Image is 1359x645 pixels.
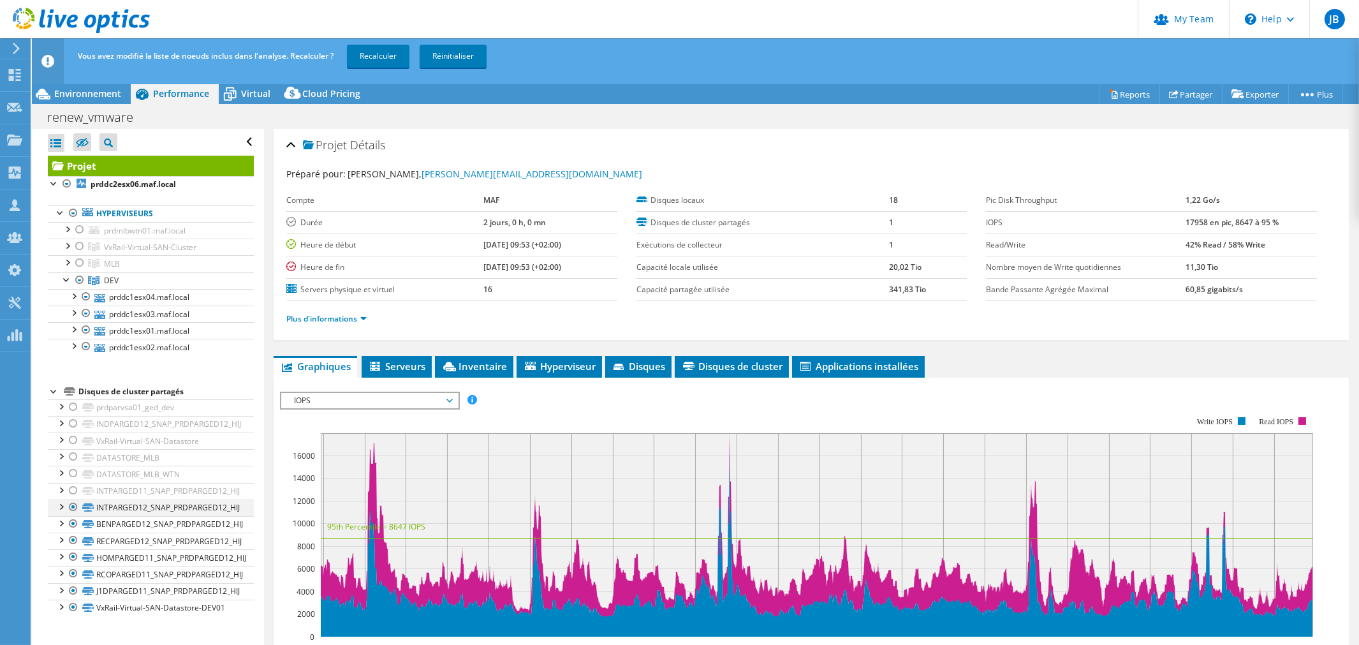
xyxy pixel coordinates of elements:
a: prdmlbwtn01.maf.local [48,222,254,239]
a: MLB [48,255,254,272]
a: BENPARGED12_SNAP_PRDPARGED12_HIJ [48,516,254,533]
a: prdparvsa01_ged_dev [48,399,254,416]
text: 2000 [297,609,315,619]
span: Virtual [241,87,270,100]
span: Environnement [54,87,121,100]
text: 14000 [293,473,315,484]
a: INDPARGED12_SNAP_PRDPARGED12_HIJ [48,416,254,433]
span: Hyperviseur [523,360,596,373]
a: [PERSON_NAME][EMAIL_ADDRESS][DOMAIN_NAME] [422,168,642,180]
b: 18 [889,195,898,205]
a: prddc1esx04.maf.local [48,289,254,306]
b: 1 [889,217,893,228]
a: VxRail-Virtual-SAN-Datastore-DEV01 [48,600,254,616]
a: RCOPARGED11_SNAP_PRDPARGED12_HIJ [48,566,254,582]
b: 11,30 Tio [1186,262,1218,272]
span: Serveurs [368,360,425,373]
label: Disques de cluster partagés [636,216,889,229]
a: Hyperviseurs [48,205,254,222]
a: Reports [1099,84,1160,104]
a: J1DPARGED11_SNAP_PRDPARGED12_HIJ [48,583,254,600]
a: prddc2esx06.maf.local [48,176,254,193]
span: Disques de cluster [681,360,782,373]
text: 10000 [293,518,315,529]
span: Disques [612,360,665,373]
b: [DATE] 09:53 (+02:00) [483,239,561,250]
text: 95th Percentile = 8647 IOPS [327,521,425,532]
label: Pic Disk Throughput [986,194,1186,207]
span: DEV [104,275,119,286]
a: Projet [48,156,254,176]
span: Projet [303,139,347,152]
b: prddc2esx06.maf.local [91,179,176,189]
a: prddc1esx02.maf.local [48,339,254,355]
label: Capacité locale utilisée [636,261,889,274]
a: DATASTORE_MLB_WTN [48,466,254,482]
a: INTPARGED12_SNAP_PRDPARGED12_HIJ [48,500,254,516]
label: Nombre moyen de Write quotidiennes [986,261,1186,274]
label: Disques locaux [636,194,889,207]
a: prddc1esx01.maf.local [48,322,254,339]
b: [DATE] 09:53 (+02:00) [483,262,561,272]
b: 1 [889,239,893,250]
label: Compte [286,194,483,207]
a: DEV [48,272,254,289]
b: 17958 en pic, 8647 à 95 % [1186,217,1279,228]
b: 2 jours, 0 h, 0 mn [483,217,546,228]
span: Graphiques [280,360,351,373]
label: Durée [286,216,483,229]
b: 341,83 Tio [889,284,926,295]
text: 16000 [293,450,315,461]
text: 12000 [293,496,315,507]
a: RECPARGED12_SNAP_PRDPARGED12_HIJ [48,533,254,549]
span: Performance [153,87,209,100]
span: [PERSON_NAME], [348,168,642,180]
span: VxRail-Virtual-SAN-Cluster [104,242,196,253]
label: IOPS [986,216,1186,229]
a: Exporter [1222,84,1289,104]
a: INTPARGED11_SNAP_PRDPARGED12_HIJ [48,483,254,500]
b: 16 [483,284,492,295]
span: prdmlbwtn01.maf.local [104,225,186,236]
svg: \n [1245,13,1256,25]
div: Disques de cluster partagés [78,384,254,399]
text: Read IOPS [1260,417,1294,426]
a: HOMPARGED11_SNAP_PRDPARGED12_HIJ [48,549,254,566]
text: 4000 [297,586,314,597]
label: Préparé pour: [286,168,346,180]
h1: renew_vmware [41,110,153,124]
span: Vous avez modifié la liste de noeuds inclus dans l'analyse. Recalculer ? [78,50,334,61]
a: VxRail-Virtual-SAN-Cluster [48,239,254,255]
label: Capacité partagée utilisée [636,283,889,296]
b: 20,02 Tio [889,262,922,272]
span: IOPS [288,393,452,408]
a: Plus [1288,84,1343,104]
label: Heure de fin [286,261,483,274]
b: 60,85 gigabits/s [1186,284,1243,295]
a: prddc1esx03.maf.local [48,306,254,322]
span: JB [1325,9,1345,29]
span: Inventaire [441,360,507,373]
label: Servers physique et virtuel [286,283,483,296]
label: Bande Passante Agrégée Maximal [986,283,1186,296]
text: 0 [310,632,314,642]
a: VxRail-Virtual-SAN-Datastore [48,433,254,449]
text: 8000 [297,541,315,552]
a: DATASTORE_MLB [48,449,254,466]
label: Read/Write [986,239,1186,251]
text: 6000 [297,563,315,574]
b: MAF [483,195,499,205]
span: Cloud Pricing [302,87,360,100]
span: Applications installées [798,360,918,373]
span: Détails [350,137,385,152]
label: Exécutions de collecteur [636,239,889,251]
b: 1,22 Go/s [1186,195,1220,205]
label: Heure de début [286,239,483,251]
a: Réinitialiser [420,45,487,68]
a: Plus d'informations [286,313,367,324]
text: Write IOPS [1197,417,1233,426]
a: Recalculer [347,45,409,68]
span: MLB [104,258,120,269]
a: Partager [1159,84,1223,104]
b: 42% Read / 58% Write [1186,239,1265,250]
